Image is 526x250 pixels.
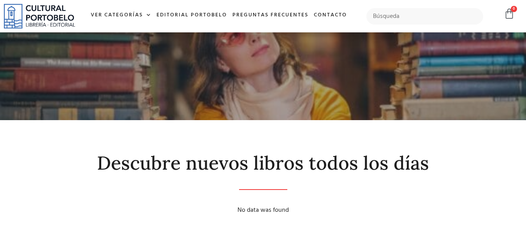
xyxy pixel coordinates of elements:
[154,7,230,24] a: Editorial Portobelo
[311,7,350,24] a: Contacto
[22,153,505,174] h2: Descubre nuevos libros todos los días
[230,7,311,24] a: Preguntas frecuentes
[88,7,154,24] a: Ver Categorías
[511,6,517,12] span: 0
[366,8,484,25] input: Búsqueda
[22,206,505,215] div: No data was found
[504,8,515,20] a: 0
